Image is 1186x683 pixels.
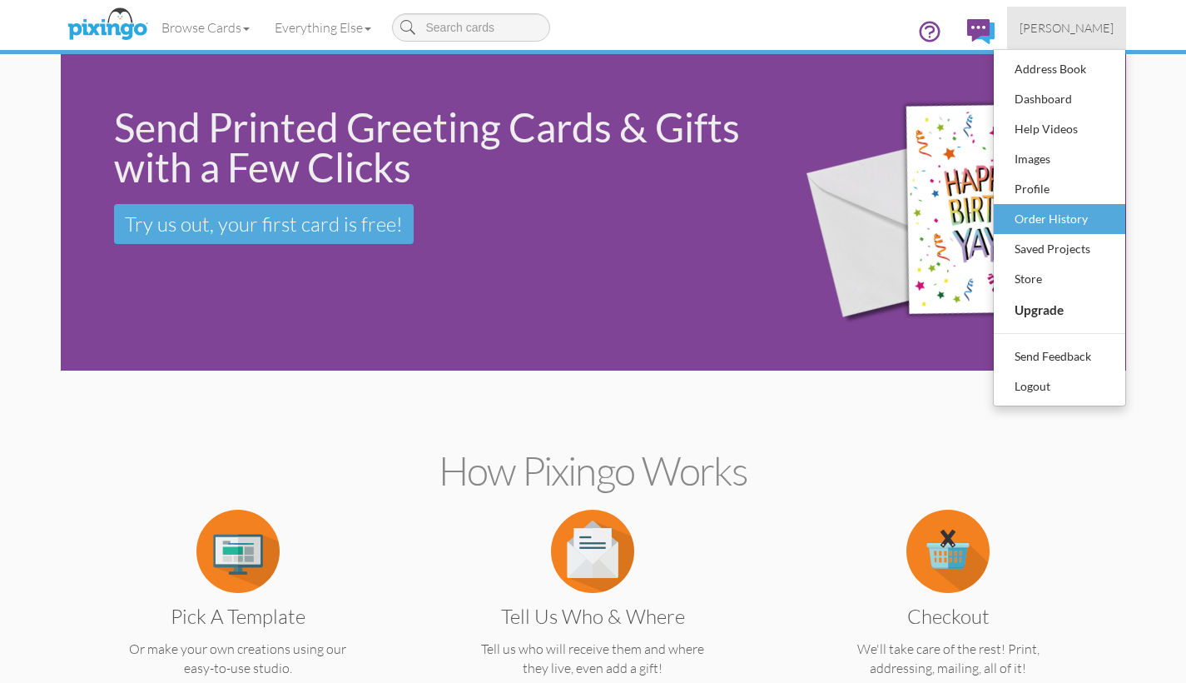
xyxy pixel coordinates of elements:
[1010,207,1109,232] div: Order History
[102,606,374,627] h3: Pick a Template
[89,640,386,678] p: Or make your own creations using our easy-to-use studio.
[63,4,151,46] img: pixingo logo
[1010,147,1109,172] div: Images
[262,7,384,48] a: Everything Else
[1010,267,1109,292] div: Store
[125,212,403,237] span: Try us out, your first card is free!
[149,7,262,48] a: Browse Cards
[1010,297,1109,323] div: Upgrade
[800,541,1097,678] a: Checkout We'll take care of the rest! Print, addressing, mailing, all of it!
[967,19,995,44] img: comments.svg
[994,84,1125,114] a: Dashboard
[812,606,1084,627] h3: Checkout
[1010,177,1109,202] div: Profile
[1007,7,1126,49] a: [PERSON_NAME]
[1010,117,1109,142] div: Help Videos
[114,107,757,187] div: Send Printed Greeting Cards & Gifts with a Few Clicks
[114,204,414,244] a: Try us out, your first card is free!
[89,541,386,678] a: Pick a Template Or make your own creations using our easy-to-use studio.
[906,510,990,593] img: item.alt
[994,204,1125,234] a: Order History
[457,606,729,627] h3: Tell us Who & Where
[444,541,742,678] a: Tell us Who & Where Tell us who will receive them and where they live, even add a gift!
[444,640,742,678] p: Tell us who will receive them and where they live, even add a gift!
[994,264,1125,294] a: Store
[994,114,1125,144] a: Help Videos
[994,54,1125,84] a: Address Book
[994,174,1125,204] a: Profile
[1010,57,1109,82] div: Address Book
[1010,344,1109,369] div: Send Feedback
[994,294,1125,326] a: Upgrade
[994,341,1125,371] a: Send Feedback
[1010,237,1109,262] div: Saved Projects
[196,510,280,593] img: item.alt
[994,234,1125,264] a: Saved Projects
[1020,21,1114,35] span: [PERSON_NAME]
[392,13,550,42] input: Search cards
[1010,374,1109,399] div: Logout
[1010,87,1109,112] div: Dashboard
[551,510,634,593] img: item.alt
[994,144,1125,174] a: Images
[780,58,1121,367] img: 942c5090-71ba-4bfc-9a92-ca782dcda692.png
[994,371,1125,401] a: Logout
[90,449,1097,493] h2: How Pixingo works
[800,640,1097,678] p: We'll take care of the rest! Print, addressing, mailing, all of it!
